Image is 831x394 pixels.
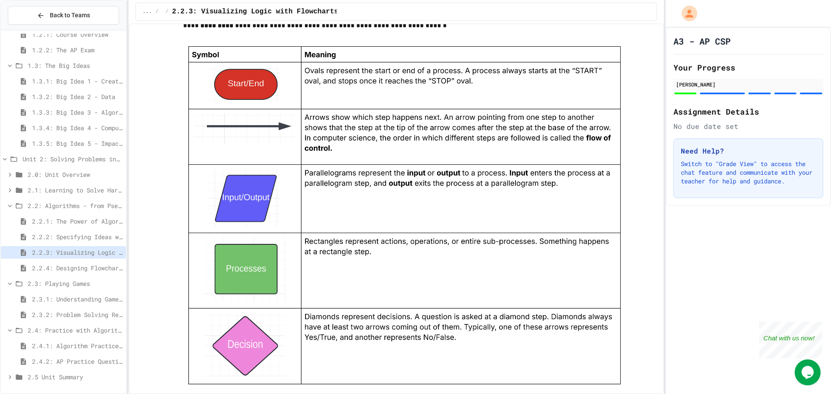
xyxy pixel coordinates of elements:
[673,61,823,74] h2: Your Progress
[28,279,122,288] span: 2.3: Playing Games
[28,170,122,179] span: 2.0: Unit Overview
[676,80,821,88] div: [PERSON_NAME]
[28,201,122,210] span: 2.2: Algorithms - from Pseudocode to Flowcharts
[32,310,122,319] span: 2.3.2: Problem Solving Reflection
[32,77,122,86] span: 1.3.1: Big Idea 1 - Creative Development
[32,108,122,117] span: 1.3.3: Big Idea 3 - Algorithms and Programming
[795,359,822,385] iframe: chat widget
[165,8,168,15] span: /
[681,146,816,156] h3: Need Help?
[32,139,122,148] span: 1.3.5: Big Idea 5 - Impact of Computing
[32,357,122,366] span: 2.4.2: AP Practice Questions
[32,123,122,132] span: 1.3.4: Big Idea 4 - Computing Systems and Networks
[155,8,158,15] span: /
[32,341,122,350] span: 2.4.1: Algorithm Practice Exercises
[172,6,338,17] span: 2.2.3: Visualizing Logic with Flowcharts
[673,106,823,118] h2: Assignment Details
[673,3,699,23] div: My Account
[759,322,822,359] iframe: chat widget
[673,121,823,131] div: No due date set
[32,45,122,54] span: 1.2.2: The AP Exam
[28,186,122,195] span: 2.1: Learning to Solve Hard Problems
[28,326,122,335] span: 2.4: Practice with Algorithms
[32,30,122,39] span: 1.2.1: Course Overview
[28,61,122,70] span: 1.3: The Big Ideas
[23,154,122,163] span: Unit 2: Solving Problems in Computer Science
[32,92,122,101] span: 1.3.2: Big Idea 2 - Data
[32,248,122,257] span: 2.2.3: Visualizing Logic with Flowcharts
[32,217,122,226] span: 2.2.1: The Power of Algorithms
[28,372,122,381] span: 2.5 Unit Summary
[32,263,122,272] span: 2.2.4: Designing Flowcharts
[673,35,731,47] h1: A3 - AP CSP
[143,8,152,15] span: ...
[32,295,122,304] span: 2.3.1: Understanding Games with Flowcharts
[50,11,90,20] span: Back to Teams
[32,232,122,241] span: 2.2.2: Specifying Ideas with Pseudocode
[681,160,816,186] p: Switch to "Grade View" to access the chat feature and communicate with your teacher for help and ...
[8,6,119,25] button: Back to Teams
